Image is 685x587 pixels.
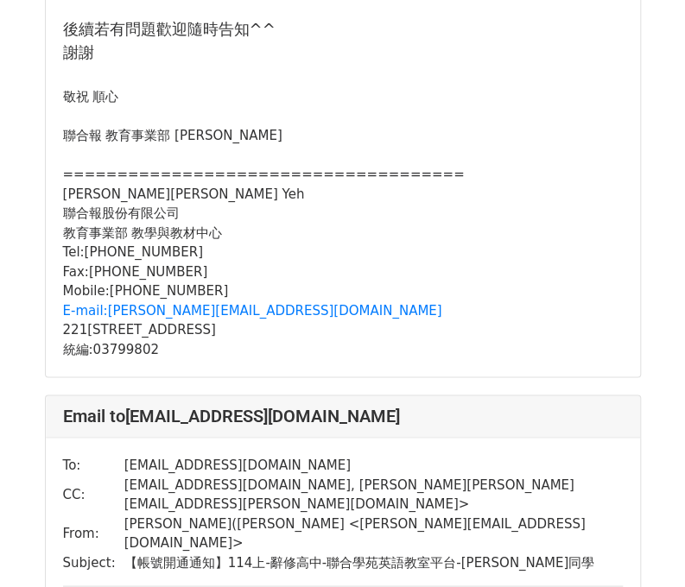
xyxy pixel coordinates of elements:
[63,514,124,552] td: From:
[63,20,276,38] span: 後續若有問題歡迎隨時告知^^
[124,455,623,475] td: [EMAIL_ADDRESS][DOMAIN_NAME]
[63,455,124,475] td: To:
[599,504,685,587] iframe: Chat Widget
[63,43,94,61] span: 謝謝
[124,552,623,572] td: 【帳號開通通知】114上-辭修高中-聯合學苑英語教室平台-[PERSON_NAME]同學
[124,475,623,514] td: [EMAIL_ADDRESS][DOMAIN_NAME] , [PERSON_NAME] [PERSON_NAME][EMAIL_ADDRESS][PERSON_NAME][DOMAIN_NAM...
[63,126,623,359] div: 聯合報 教育事業部 [PERSON_NAME] ===================================== [PERSON_NAME][PERSON_NAME] Yeh 聯合報股...
[63,552,124,572] td: Subject:
[63,303,442,319] a: E-mail:[PERSON_NAME][EMAIL_ADDRESS][DOMAIN_NAME]
[124,514,623,552] td: [PERSON_NAME]([PERSON_NAME] < [PERSON_NAME][EMAIL_ADDRESS][DOMAIN_NAME] >
[63,475,124,514] td: CC:
[63,406,623,426] h4: Email to [EMAIL_ADDRESS][DOMAIN_NAME]
[63,87,623,107] div: 敬祝 順心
